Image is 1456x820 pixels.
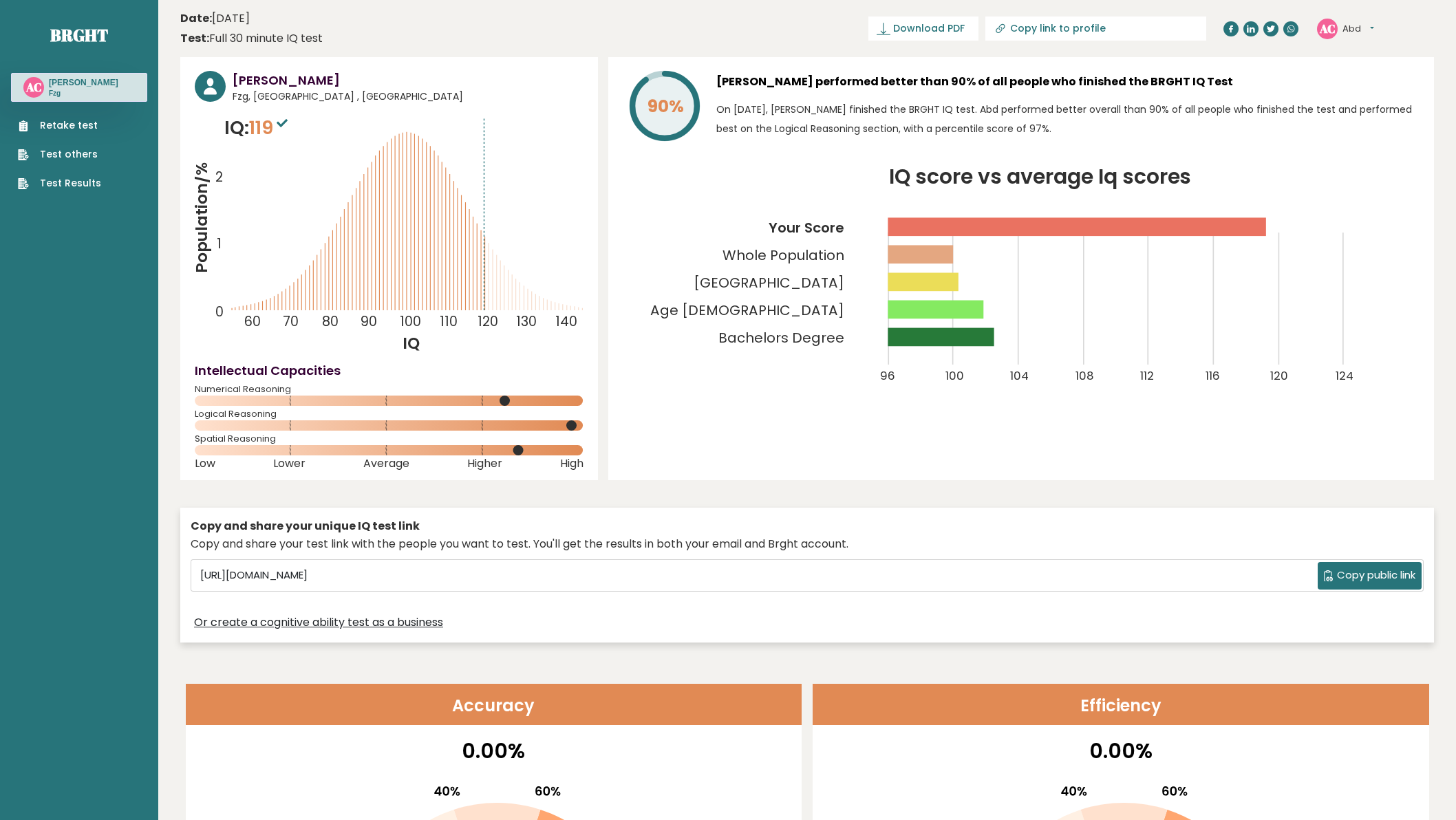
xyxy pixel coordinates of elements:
[1336,367,1354,384] tspan: 124
[694,273,845,292] tspan: [GEOGRAPHIC_DATA]
[1318,562,1422,590] button: Copy public link
[195,735,793,766] p: 0.00%
[516,313,537,332] tspan: 130
[946,367,965,384] tspan: 100
[647,94,684,118] tspan: 90%
[560,461,584,466] span: High
[249,115,291,140] span: 119
[651,301,845,320] tspan: Age [DEMOGRAPHIC_DATA]
[195,436,584,442] span: Spatial Reasoning
[215,168,223,186] tspan: 2
[194,614,443,631] a: Or create a cognitive ability test as a business
[769,218,845,237] tspan: Your Score
[403,332,420,354] tspan: IQ
[180,10,212,26] b: Date:
[1272,367,1289,384] tspan: 120
[180,10,250,27] time: [DATE]
[233,71,584,89] h3: [PERSON_NAME]
[890,162,1192,191] tspan: IQ score vs average Iq scores
[244,313,261,332] tspan: 60
[868,17,978,41] a: Download PDF
[1076,367,1095,384] tspan: 108
[18,176,101,191] a: Test Results
[18,118,101,133] a: Retake test
[49,77,118,88] h3: [PERSON_NAME]
[1141,367,1155,384] tspan: 112
[1206,367,1221,384] tspan: 116
[217,235,222,253] tspan: 1
[25,79,42,95] text: AC
[273,461,306,466] span: Lower
[1011,367,1029,384] tspan: 104
[195,461,215,466] span: Low
[400,313,421,332] tspan: 100
[191,518,1424,535] div: Copy and share your unique IQ test link
[361,313,377,332] tspan: 90
[233,89,584,104] span: Fzg, [GEOGRAPHIC_DATA] , [GEOGRAPHIC_DATA]
[467,461,502,466] span: Higher
[716,71,1420,93] h3: [PERSON_NAME] performed better than 90% of all people who finished the BRGHT IQ Test
[813,684,1429,725] header: Efficiency
[322,313,339,332] tspan: 80
[1319,20,1336,36] text: AC
[716,100,1420,138] p: On [DATE], [PERSON_NAME] finished the BRGHT IQ test. Abd performed better overall than 90% of all...
[191,536,1424,552] div: Copy and share your test link with the people you want to test. You'll get the results in both yo...
[195,361,584,380] h4: Intellectual Capacities
[180,30,209,46] b: Test:
[440,313,458,332] tspan: 110
[1342,22,1374,36] button: Abd
[723,246,845,265] tspan: Whole Population
[881,367,896,384] tspan: 96
[180,30,323,47] div: Full 30 minute IQ test
[215,303,224,322] tspan: 0
[478,313,498,332] tspan: 120
[50,24,108,46] a: Brght
[18,147,101,162] a: Test others
[224,114,291,142] p: IQ:
[195,387,584,392] span: Numerical Reasoning
[555,313,577,332] tspan: 140
[49,89,118,98] p: Fzg
[1337,568,1415,583] span: Copy public link
[719,329,845,348] tspan: Bachelors Degree
[893,21,965,36] span: Download PDF
[186,684,802,725] header: Accuracy
[191,162,213,273] tspan: Population/%
[195,411,584,417] span: Logical Reasoning
[283,313,299,332] tspan: 70
[363,461,409,466] span: Average
[822,735,1420,766] p: 0.00%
